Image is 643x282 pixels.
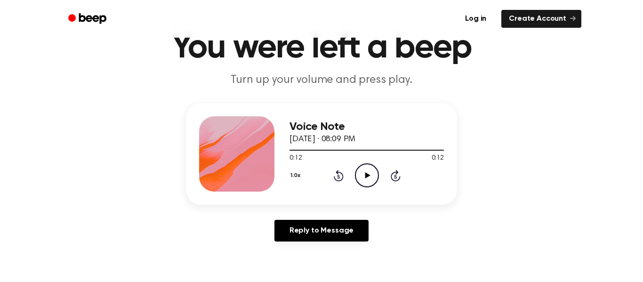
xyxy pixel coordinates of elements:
a: Create Account [501,10,581,28]
a: Log in [456,8,496,30]
a: Beep [62,10,115,28]
p: Turn up your volume and press play. [141,73,502,88]
span: 0:12 [289,153,302,163]
h1: You were left a beep [80,31,563,65]
button: 1.0x [289,168,304,184]
h3: Voice Note [289,121,444,133]
a: Reply to Message [274,220,369,242]
span: [DATE] · 08:09 PM [289,135,355,144]
span: 0:12 [432,153,444,163]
